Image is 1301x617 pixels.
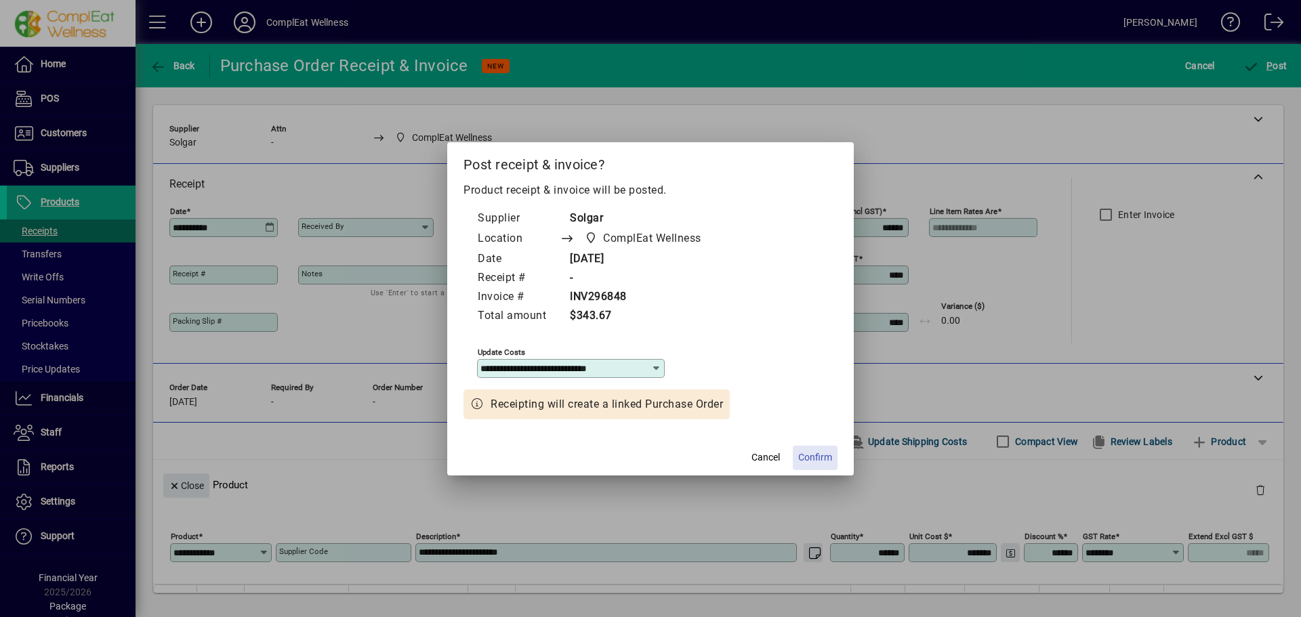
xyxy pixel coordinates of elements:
td: - [560,269,727,288]
td: Supplier [477,209,560,228]
td: Receipt # [477,269,560,288]
td: Invoice # [477,288,560,307]
span: ComplEat Wellness [603,230,701,247]
span: Cancel [751,450,780,465]
button: Confirm [793,446,838,470]
td: Total amount [477,307,560,326]
td: Date [477,250,560,269]
h2: Post receipt & invoice? [447,142,854,182]
td: Solgar [560,209,727,228]
span: Receipting will create a linked Purchase Order [491,396,723,412]
td: $343.67 [560,307,727,326]
button: Cancel [744,446,787,470]
td: [DATE] [560,250,727,269]
p: Product receipt & invoice will be posted. [463,182,838,198]
span: Confirm [798,450,832,465]
td: INV296848 [560,288,727,307]
span: ComplEat Wellness [581,229,707,248]
mat-label: Update costs [478,347,525,356]
td: Location [477,228,560,250]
